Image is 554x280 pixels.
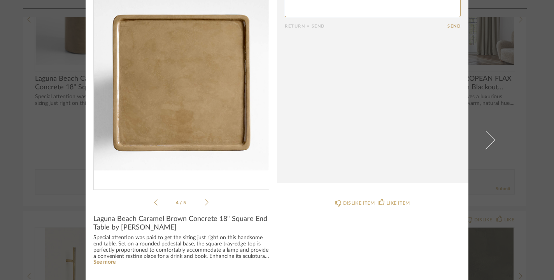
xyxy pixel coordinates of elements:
[93,215,269,232] span: Laguna Beach Caramel Brown Concrete 18" Square End Table by [PERSON_NAME]
[285,24,447,29] div: Return = Send
[93,259,116,265] a: See more
[386,199,410,207] div: LIKE ITEM
[183,200,187,205] span: 5
[447,24,461,29] button: Send
[93,235,269,260] div: Special attention was paid to get the sizing just right on this handsome end table. Set on a roun...
[176,200,180,205] span: 4
[180,200,183,205] span: /
[343,199,375,207] div: DISLIKE ITEM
